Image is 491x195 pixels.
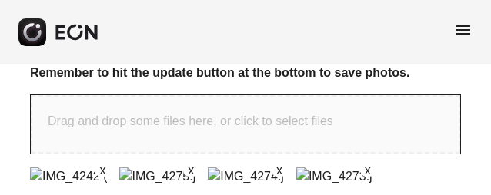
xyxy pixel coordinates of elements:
h3: Remember to hit the update button at the bottom to save photos. [30,64,461,82]
p: Drag and drop some files here, or click to select files [48,112,333,131]
button: x [360,161,376,177]
img: IMG_4273.j [296,167,372,186]
img: IMG_4242 ( [30,167,107,186]
button: x [183,161,199,177]
img: IMG_4274.j [208,167,284,186]
button: x [95,161,110,177]
img: IMG_4275.j [119,167,195,186]
span: menu [454,21,473,39]
button: x [272,161,287,177]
